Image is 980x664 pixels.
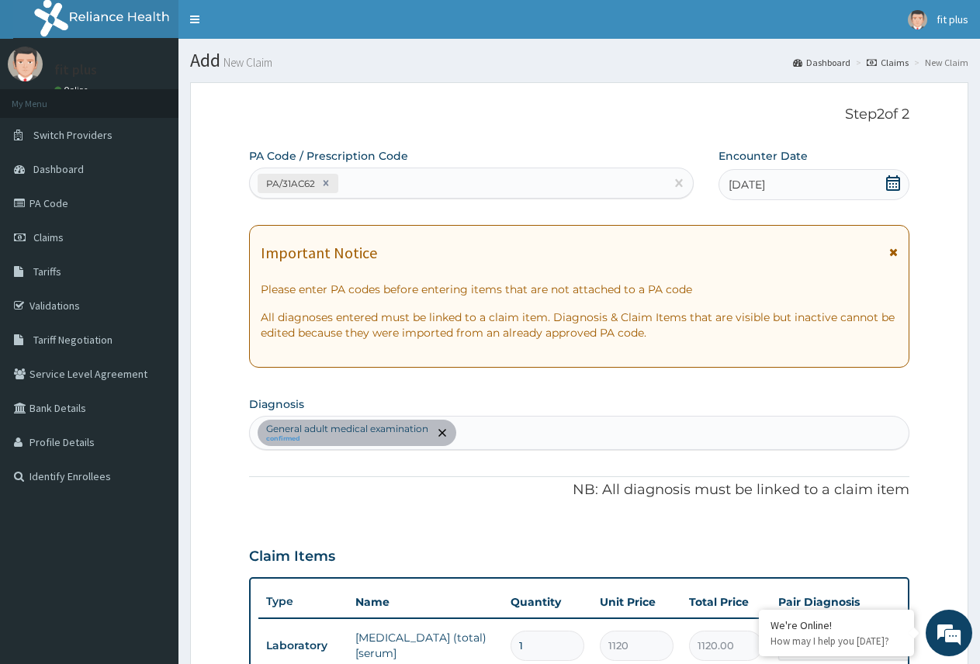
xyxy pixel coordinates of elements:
[258,587,348,616] th: Type
[33,230,64,244] span: Claims
[266,435,428,443] small: confirmed
[592,586,681,617] th: Unit Price
[266,423,428,435] p: General adult medical examination
[33,128,113,142] span: Switch Providers
[261,282,898,297] p: Please enter PA codes before entering items that are not attached to a PA code
[249,396,304,412] label: Diagnosis
[249,106,909,123] p: Step 2 of 2
[261,310,898,341] p: All diagnoses entered must be linked to a claim item. Diagnosis & Claim Items that are visible bu...
[258,631,348,660] td: Laboratory
[261,244,377,261] h1: Important Notice
[220,57,272,68] small: New Claim
[190,50,968,71] h1: Add
[793,56,850,69] a: Dashboard
[681,586,770,617] th: Total Price
[8,47,43,81] img: User Image
[33,265,61,278] span: Tariffs
[908,10,927,29] img: User Image
[719,148,808,164] label: Encounter Date
[729,177,765,192] span: [DATE]
[261,175,317,192] div: PA/31AC62
[249,148,408,164] label: PA Code / Prescription Code
[770,635,902,648] p: How may I help you today?
[770,618,902,632] div: We're Online!
[910,56,968,69] li: New Claim
[54,63,97,77] p: fit plus
[33,162,84,176] span: Dashboard
[54,85,92,95] a: Online
[435,426,449,440] span: remove selection option
[348,586,503,617] th: Name
[937,12,968,26] span: fit plus
[249,480,909,500] p: NB: All diagnosis must be linked to a claim item
[249,548,335,565] h3: Claim Items
[33,333,113,347] span: Tariff Negotiation
[867,56,909,69] a: Claims
[770,586,941,617] th: Pair Diagnosis
[503,586,592,617] th: Quantity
